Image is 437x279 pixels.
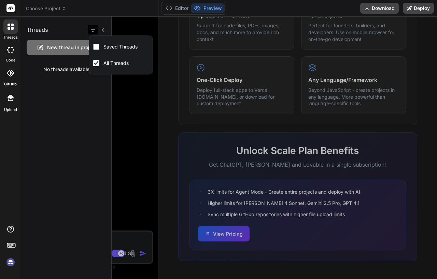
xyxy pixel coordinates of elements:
div: No threads available [21,60,111,78]
img: signin [5,256,16,268]
label: All Threads [102,60,130,67]
label: code [6,57,15,63]
span: Choose Project [26,5,67,12]
label: threads [3,34,18,40]
button: Saved Threads [89,39,153,55]
button: Download [360,3,399,14]
button: All Threads [89,55,153,71]
span: New thread in project [47,44,97,51]
button: Preview [191,3,225,13]
h1: Threads [27,26,48,34]
label: Saved Threads [102,43,139,50]
button: Deploy [403,3,434,14]
label: Upload [4,107,17,113]
label: GitHub [4,81,17,87]
button: Editor [163,3,191,13]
